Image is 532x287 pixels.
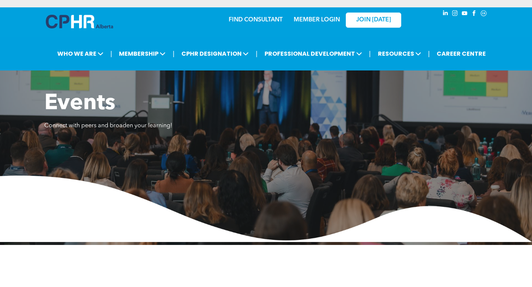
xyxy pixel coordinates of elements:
[434,47,488,60] a: CAREER CENTRE
[229,17,283,23] a: FIND CONSULTANT
[110,46,112,61] li: |
[480,9,488,19] a: Social network
[470,9,478,19] a: facebook
[356,17,391,24] span: JOIN [DATE]
[460,9,468,19] a: youtube
[173,46,174,61] li: |
[428,46,430,61] li: |
[179,47,251,60] span: CPHR DESIGNATION
[346,13,401,28] a: JOIN [DATE]
[256,46,258,61] li: |
[55,47,106,60] span: WHO WE ARE
[294,17,340,23] a: MEMBER LOGIN
[451,9,459,19] a: instagram
[44,93,115,115] span: Events
[262,47,364,60] span: PROFESSIONAL DEVELOPMENT
[376,47,423,60] span: RESOURCES
[117,47,168,60] span: MEMBERSHIP
[44,123,172,129] span: Connect with peers and broaden your learning!
[369,46,371,61] li: |
[441,9,449,19] a: linkedin
[46,15,113,28] img: A blue and white logo for cp alberta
